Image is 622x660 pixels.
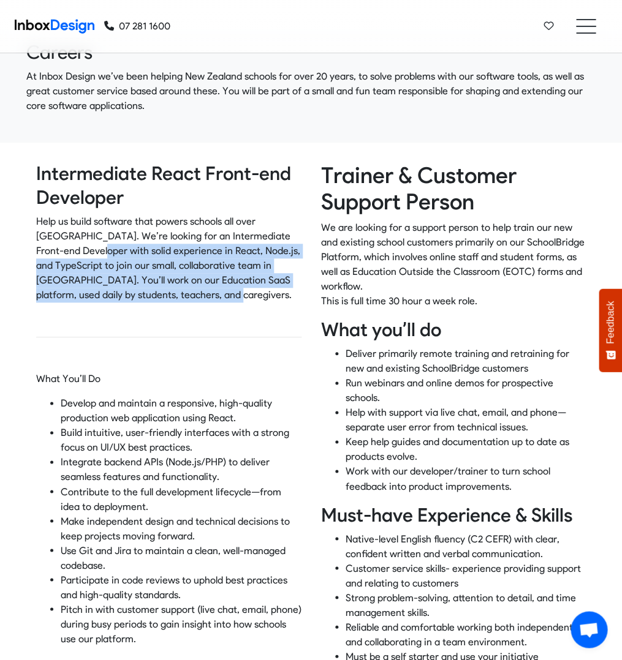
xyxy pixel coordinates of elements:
[61,514,302,543] p: Make independent design and technical decisions to keep projects moving forward.
[346,531,586,561] p: Native-level English fluency (C2 CEFR) with clear, confident written and verbal communication.
[61,396,302,426] p: Develop and maintain a responsive, high-quality production web application using React.
[571,611,607,648] a: Open chat
[26,69,596,113] p: At Inbox Design we’ve been helping New Zealand schools for over 20 years, to solve problems with ...
[36,214,302,302] p: Help us build software that powers schools all over [GEOGRAPHIC_DATA]. We’re looking for an Inter...
[61,426,302,455] p: Build intuitive, user-friendly interfaces with a strong focus on UI/UX best practices.
[599,288,622,372] button: Feedback - Show survey
[346,376,586,405] p: Run webinars and online demos for prospective schools.
[346,435,586,464] p: Keep help guides and documentation up to date as products evolve.
[36,162,302,209] h2: Intermediate React Front-end Developer
[321,318,586,342] h2: What you’ll do
[605,301,616,343] span: Feedback
[61,484,302,514] p: Contribute to the full development lifecycle—from idea to deployment.
[321,162,586,215] h1: Trainer & Customer Support Person
[61,455,302,484] p: Integrate backend APIs (Node.js/PHP) to deliver seamless features and functionality.
[61,602,302,646] p: Pitch in with customer support (live chat, email, phone) during busy periods to gain insight into...
[104,19,170,34] a: 07 281 1600
[346,590,586,620] p: Strong problem-solving, attention to detail, and time management skills.
[61,572,302,602] p: Participate in code reviews to uphold best practices and high-quality standards.
[346,464,586,493] p: Work with our developer/trainer to turn school feedback into product improvements.
[36,372,302,386] p: What You’ll Do
[61,543,302,572] p: Use Git and Jira to maintain a clean, well-managed codebase.
[346,347,586,376] p: Deliver primarily remote training and retraining for new and existing SchoolBridge customers
[321,503,586,527] h2: Must-have Experience & Skills
[321,220,586,309] p: We are looking for a support person to help train our new and existing school customers primarily...
[346,620,586,649] p: Reliable and comfortable working both independently and collaborating in a team environment.
[346,405,586,435] p: Help with support via live chat, email, and phone—separate user error from technical issues.
[346,561,586,590] p: Customer service skills- experience providing support and relating to customers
